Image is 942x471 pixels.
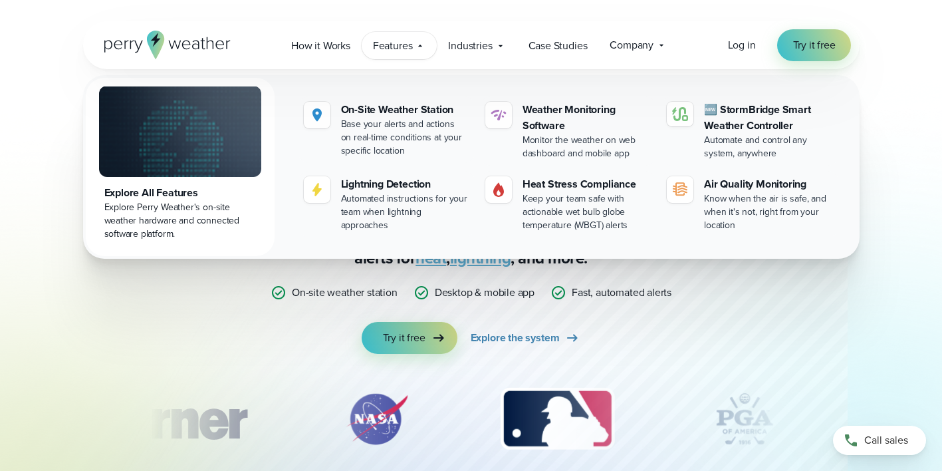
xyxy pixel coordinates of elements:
span: Try it free [383,330,425,346]
img: lightning-icon.svg [309,182,325,198]
div: 4 of 12 [691,386,798,452]
a: Try it free [362,322,457,354]
img: Gas.svg [491,182,507,198]
img: stormbridge-icon-V6.svg [672,107,688,121]
div: On-Site Weather Station [341,102,469,118]
div: 1 of 12 [77,386,266,452]
img: software-icon.svg [491,107,507,123]
a: Weather Monitoring Software Monitor the weather on web dashboard and mobile app [480,96,656,166]
div: Monitor the weather on web dashboard and mobile app [523,134,651,160]
div: 2 of 12 [330,386,423,452]
img: Turner-Construction_1.svg [77,386,266,452]
img: Location.svg [309,107,325,123]
div: Lightning Detection [341,176,469,192]
a: Explore the system [471,322,581,354]
div: Weather Monitoring Software [523,102,651,134]
a: Call sales [833,426,926,455]
div: Explore All Features [104,185,256,201]
span: Company [610,37,653,53]
img: NASA.svg [330,386,423,452]
a: How it Works [280,32,362,59]
div: Air Quality Monitoring [704,176,832,192]
a: Heat Stress Compliance Keep your team safe with actionable wet bulb globe temperature (WBGT) alerts [480,171,656,237]
p: Fast, automated alerts [572,285,671,301]
div: slideshow [150,386,793,459]
div: 3 of 12 [487,386,628,452]
div: Know when the air is safe, and when it's not, right from your location [704,192,832,232]
a: 🆕 StormBridge Smart Weather Controller Automate and control any system, anywhere [661,96,838,166]
a: Air Quality Monitoring Know when the air is safe, and when it's not, right from your location [661,171,838,237]
p: On-site weather station [292,285,398,301]
div: Explore Perry Weather's on-site weather hardware and connected software platform. [104,201,256,241]
p: Desktop & mobile app [435,285,534,301]
div: Keep your team safe with actionable wet bulb globe temperature (WBGT) alerts [523,192,651,232]
a: Log in [728,37,756,53]
p: Stop relying on weather apps you can’t trust — Perry Weather delivers certainty with , accurate f... [205,205,737,269]
div: Automate and control any system, anywhere [704,134,832,160]
span: Industries [448,38,492,54]
a: Case Studies [517,32,599,59]
img: PGA.svg [691,386,798,452]
div: 🆕 StormBridge Smart Weather Controller [704,102,832,134]
a: On-Site Weather Station Base your alerts and actions on real-time conditions at your specific loc... [298,96,475,163]
img: aqi-icon.svg [672,182,688,198]
div: Automated instructions for your team when lightning approaches [341,192,469,232]
img: MLB.svg [487,386,628,452]
div: Heat Stress Compliance [523,176,651,192]
span: Case Studies [529,38,588,54]
span: How it Works [291,38,350,54]
span: Features [373,38,413,54]
span: Call sales [864,432,908,448]
div: Base your alerts and actions on real-time conditions at your specific location [341,118,469,158]
a: Try it free [777,29,852,61]
span: Try it free [793,37,836,53]
a: Explore All Features Explore Perry Weather's on-site weather hardware and connected software plat... [86,78,275,256]
a: Lightning Detection Automated instructions for your team when lightning approaches [298,171,475,237]
span: Explore the system [471,330,560,346]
